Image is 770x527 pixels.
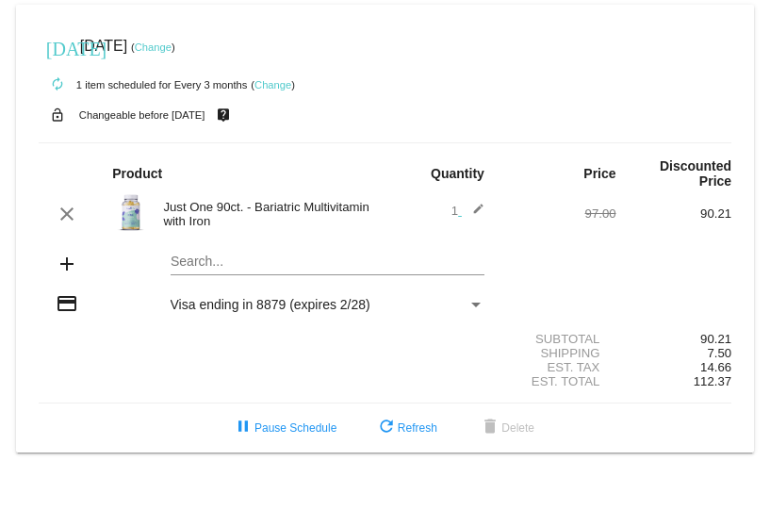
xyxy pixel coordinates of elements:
mat-icon: edit [462,203,484,225]
small: 1 item scheduled for Every 3 months [39,79,248,91]
div: 90.21 [616,206,732,221]
div: 90.21 [616,332,732,346]
input: Search... [171,255,484,270]
div: 97.00 [500,206,616,221]
small: Changeable before [DATE] [79,109,205,121]
mat-select: Payment Method [171,297,484,312]
button: Pause Schedule [217,411,352,445]
img: JUST_ONE_90_CLEAR_SHADOW.webp [112,193,150,231]
mat-icon: pause [232,417,254,439]
div: Est. Tax [500,360,616,374]
div: Just One 90ct. - Bariatric Multivitamin with Iron [154,200,385,228]
span: Pause Schedule [232,421,336,435]
span: Delete [479,421,534,435]
strong: Product [112,166,162,181]
mat-icon: refresh [375,417,398,439]
span: 1 [451,204,484,218]
strong: Quantity [431,166,484,181]
strong: Price [583,166,615,181]
span: Visa ending in 8879 (expires 2/28) [171,297,370,312]
mat-icon: clear [56,203,78,225]
span: 7.50 [707,346,731,360]
mat-icon: live_help [212,103,235,127]
mat-icon: lock_open [46,103,69,127]
mat-icon: autorenew [46,74,69,96]
span: Refresh [375,421,437,435]
a: Change [135,41,172,53]
mat-icon: add [56,253,78,275]
span: 14.66 [700,360,731,374]
a: Change [254,79,291,91]
button: Delete [464,411,549,445]
div: Shipping [500,346,616,360]
div: Subtotal [500,332,616,346]
div: Est. Total [500,374,616,388]
button: Refresh [360,411,452,445]
mat-icon: [DATE] [46,36,69,58]
small: ( ) [251,79,295,91]
mat-icon: credit_card [56,292,78,315]
span: 112.37 [694,374,731,388]
mat-icon: delete [479,417,501,439]
strong: Discounted Price [660,158,731,189]
small: ( ) [131,41,175,53]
